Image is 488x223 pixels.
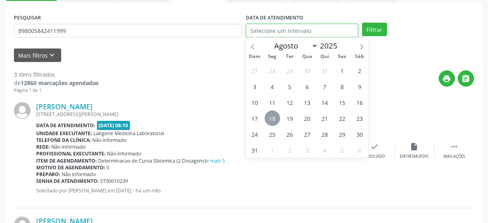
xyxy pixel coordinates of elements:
[282,126,298,142] span: Agosto 26, 2025
[247,111,263,126] span: Agosto 17, 2025
[246,12,303,24] label: DATA DE ATENDIMENTO
[317,79,332,94] span: Agosto 7, 2025
[265,142,280,158] span: Setembro 1, 2025
[36,143,50,150] b: Rede:
[334,95,350,110] span: Agosto 15, 2025
[36,178,99,184] b: Senha de atendimento:
[207,157,225,164] a: e mais 5
[36,137,91,143] b: Telefone da clínica:
[362,23,387,36] button: Filtrar
[265,111,280,126] span: Agosto 18, 2025
[410,142,419,151] i: insert_drive_file
[36,111,355,118] div: [STREET_ADDRESS][PERSON_NAME]
[462,74,471,83] i: 
[443,154,465,159] div: Mais ações
[400,154,429,159] div: Exportar (PDF)
[317,63,332,78] span: Julho 31, 2025
[265,63,280,78] span: Julho 28, 2025
[93,137,127,143] span: Não informado
[351,54,368,59] span: Sáb
[246,24,358,37] input: Selecione um intervalo
[299,79,315,94] span: Agosto 6, 2025
[14,70,99,79] div: 3 itens filtrados
[247,63,263,78] span: Julho 27, 2025
[318,41,344,51] input: Year
[48,51,57,60] i: keyboard_arrow_down
[334,79,350,94] span: Agosto 8, 2025
[263,54,281,59] span: Seg
[282,142,298,158] span: Setembro 2, 2025
[352,142,367,158] span: Setembro 6, 2025
[352,95,367,110] span: Agosto 16, 2025
[317,111,332,126] span: Agosto 21, 2025
[334,126,350,142] span: Agosto 29, 2025
[247,142,263,158] span: Agosto 31, 2025
[36,157,97,164] b: Item de agendamento:
[14,48,61,62] button: Mais filtroskeyboard_arrow_down
[299,111,315,126] span: Agosto 20, 2025
[36,187,355,194] p: Solicitado por [PERSON_NAME] em [DATE] - há um mês
[439,70,455,87] button: print
[282,79,298,94] span: Agosto 5, 2025
[282,63,298,78] span: Julho 29, 2025
[14,87,99,94] div: Página 1 de 1
[299,95,315,110] span: Agosto 13, 2025
[370,142,379,151] i: check
[36,122,95,129] b: Data de atendimento:
[36,171,60,178] b: Preparo:
[36,102,93,111] a: [PERSON_NAME]
[334,142,350,158] span: Setembro 5, 2025
[52,143,86,150] span: Não informado
[334,111,350,126] span: Agosto 22, 2025
[21,79,99,87] strong: 12860 marcações agendadas
[246,54,263,59] span: Dom
[316,54,333,59] span: Qui
[36,130,92,137] b: Unidade executante:
[14,102,31,119] img: img
[352,79,367,94] span: Agosto 9, 2025
[62,171,96,178] span: Não informado
[317,142,332,158] span: Setembro 4, 2025
[450,142,459,151] i: 
[299,142,315,158] span: Setembro 3, 2025
[265,79,280,94] span: Agosto 4, 2025
[36,164,105,171] b: Motivo de agendamento:
[247,79,263,94] span: Agosto 3, 2025
[14,24,242,37] input: Nome, CNS
[334,63,350,78] span: Agosto 1, 2025
[14,12,41,24] label: PESQUISAR
[352,111,367,126] span: Agosto 23, 2025
[247,95,263,110] span: Agosto 10, 2025
[107,164,110,171] span: 0
[94,130,165,137] span: Labgene Medicina Laboratorial
[317,126,332,142] span: Agosto 28, 2025
[281,54,298,59] span: Ter
[317,95,332,110] span: Agosto 14, 2025
[101,178,128,184] span: ST00010239
[265,126,280,142] span: Agosto 25, 2025
[270,40,318,51] select: Month
[352,126,367,142] span: Agosto 30, 2025
[99,157,225,164] span: Determinacao de Curva Glicemica (2 Dosagens)
[107,150,141,157] span: Não informado
[247,126,263,142] span: Agosto 24, 2025
[352,63,367,78] span: Agosto 2, 2025
[97,121,130,130] span: [DATE] 08:10
[282,95,298,110] span: Agosto 12, 2025
[299,63,315,78] span: Julho 30, 2025
[458,70,474,87] button: 
[364,154,385,159] div: Resolvido
[333,54,351,59] span: Sex
[299,126,315,142] span: Agosto 27, 2025
[14,79,99,87] div: de
[282,111,298,126] span: Agosto 19, 2025
[298,54,316,59] span: Qua
[265,95,280,110] span: Agosto 11, 2025
[36,150,106,157] b: Profissional executante:
[443,74,451,83] i: print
